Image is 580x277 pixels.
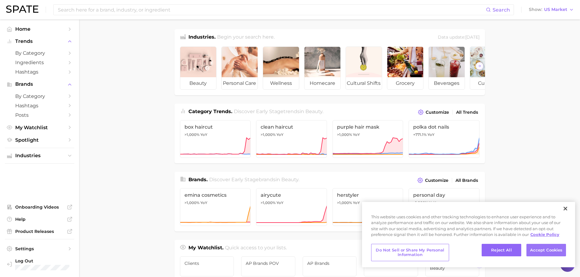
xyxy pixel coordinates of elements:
[438,33,480,42] div: Data update: [DATE]
[470,77,506,89] span: culinary
[15,81,64,87] span: Brands
[225,244,287,253] h2: Quick access to your lists.
[15,229,64,234] span: Product Releases
[5,215,74,224] a: Help
[15,50,64,56] span: by Category
[180,256,234,276] a: Clients
[305,109,322,114] span: beauty
[261,200,276,205] span: >1,000%
[387,47,424,90] a: grocery
[5,227,74,236] a: Product Releases
[15,137,64,143] span: Spotlight
[15,39,64,44] span: Trends
[185,124,246,130] span: box haircut
[6,5,38,13] img: SPATE
[530,232,559,237] a: More information about your privacy, opens in a new tab
[5,123,74,132] a: My Watchlist
[456,110,478,115] span: All Trends
[5,24,74,34] a: Home
[5,48,74,58] a: by Category
[5,110,74,120] a: Posts
[185,132,199,137] span: >1,000%
[276,132,283,137] span: YoY
[15,112,64,118] span: Posts
[185,200,199,205] span: >1,000%
[429,77,465,89] span: beverages
[234,109,323,114] span: Discover Early Stage trends in .
[5,244,74,253] a: Settings
[246,261,291,266] span: AP brands POV
[5,58,74,67] a: Ingredients
[337,124,399,130] span: purple hair mask
[15,216,64,222] span: Help
[15,153,64,158] span: Industries
[426,110,449,115] span: Customize
[476,62,483,70] button: Scroll Right
[332,120,403,158] a: purple hair mask>1,000% YoY
[222,77,258,89] span: personal care
[185,261,230,266] span: Clients
[180,188,251,226] a: emina cosmetics>1,000% YoY
[337,200,352,205] span: >1,000%
[303,256,357,276] a: AP Brands
[482,244,521,257] button: Reject All
[256,188,327,226] a: airycute>1,000% YoY
[217,33,275,42] h2: Begin your search here.
[527,6,575,14] button: ShowUS Market
[261,132,276,137] span: >1,000%
[5,92,74,101] a: by Category
[332,188,403,226] a: herstyler>1,000% YoY
[256,120,327,158] a: clean haircut>1,000% YoY
[428,47,465,90] a: beverages
[5,135,74,145] a: Spotlight
[15,246,64,251] span: Settings
[185,192,246,198] span: emina cosmetics
[455,108,480,116] a: All Trends
[221,47,258,90] a: personal care
[57,5,486,15] input: Search here for a brand, industry, or ingredient
[362,202,575,267] div: Cookie banner
[307,261,352,266] span: AP Brands
[200,200,207,205] span: YoY
[544,8,567,11] span: US Market
[15,125,64,130] span: My Watchlist
[455,178,478,183] span: All Brands
[5,256,74,272] a: Log out. Currently logged in with e-mail kkrom@stellarising.com.
[304,47,341,90] a: homecare
[425,178,448,183] span: Customize
[493,7,510,13] span: Search
[180,47,216,90] a: beauty
[188,109,232,114] span: Category Trends .
[281,177,298,182] span: beauty
[409,188,480,226] a: personal day>1,000% YoY
[241,256,295,276] a: AP brands POV
[413,200,428,205] span: >1,000%
[180,77,216,89] span: beauty
[413,192,475,198] span: personal day
[5,67,74,77] a: Hashtags
[5,203,74,212] a: Onboarding Videos
[387,77,423,89] span: grocery
[337,132,352,137] span: >1,000%
[559,202,572,215] button: Close
[470,47,506,90] a: culinary
[526,244,566,257] button: Accept Cookies
[409,120,480,158] a: polka dot nails+771.1% YoY
[200,132,207,137] span: YoY
[180,120,251,158] a: box haircut>1,000% YoY
[188,33,216,42] h1: Industries.
[15,69,64,75] span: Hashtags
[417,108,450,116] button: Customize
[304,77,340,89] span: homecare
[427,132,434,137] span: YoY
[15,93,64,99] span: by Category
[353,200,360,205] span: YoY
[416,176,450,185] button: Customize
[413,124,475,130] span: polka dot nails
[15,103,64,109] span: Hashtags
[5,37,74,46] button: Trends
[5,151,74,160] button: Industries
[263,77,299,89] span: wellness
[188,244,223,253] h1: My Watchlist.
[15,60,64,65] span: Ingredients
